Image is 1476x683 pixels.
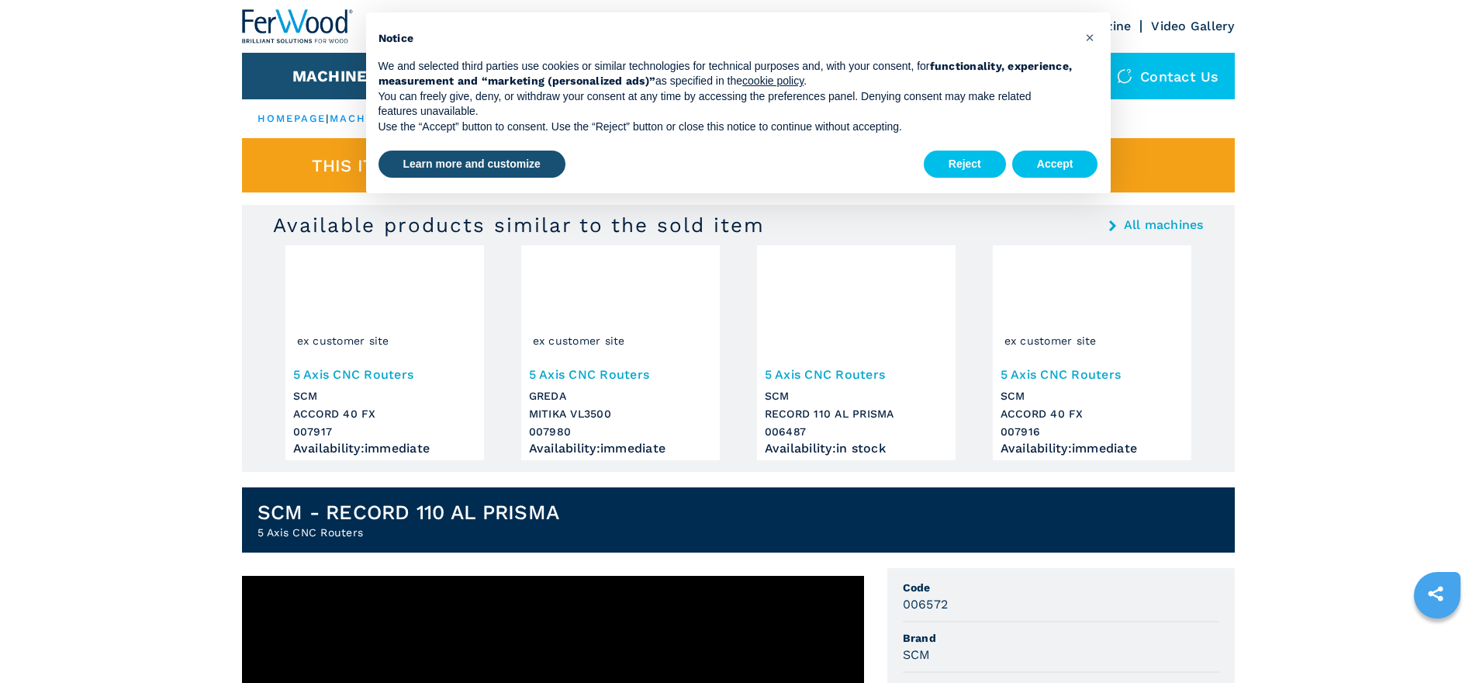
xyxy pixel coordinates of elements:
iframe: Chat [1410,613,1464,671]
button: Machines [292,67,378,85]
span: ex customer site [1001,329,1101,352]
button: Accept [1012,151,1098,179]
div: Availability : immediate [529,445,712,452]
h3: 5 Axis CNC Routers [1001,366,1184,383]
button: Reject [924,151,1006,179]
a: Video Gallery [1151,19,1234,33]
h3: SCM [903,646,931,664]
p: You can freely give, deny, or withdraw your consent at any time by accessing the preferences pane... [379,89,1073,120]
span: This item is already sold [312,157,558,175]
button: Learn more and customize [379,151,565,179]
a: sharethis [1416,574,1455,613]
div: Availability : immediate [293,445,476,452]
h3: Available products similar to the sold item [273,213,765,237]
p: Use the “Accept” button to consent. Use the “Reject” button or close this notice to continue with... [379,120,1073,135]
a: 5 Axis CNC Routers SCM ACCORD 40 FXex customer site5 Axis CNC RoutersSCMACCORD 40 FX007916Availab... [993,245,1191,460]
strong: functionality, experience, measurement and “marketing (personalized ads)” [379,60,1073,88]
img: Ferwood [242,9,354,43]
h2: Notice [379,31,1073,47]
a: machines [330,113,396,124]
button: Close this notice [1078,25,1103,50]
h2: 5 Axis CNC Routers [258,525,560,540]
a: All machines [1124,219,1204,231]
span: ex customer site [529,329,629,352]
a: 5 Axis CNC Routers GREDA MITIKA VL3500ex customer site5 Axis CNC RoutersGREDAMITIKA VL3500007980A... [521,245,720,460]
span: | [326,113,329,124]
h3: SCM RECORD 110 AL PRISMA 006487 [765,387,948,441]
img: Contact us [1117,68,1132,84]
a: HOMEPAGE [258,113,327,124]
h1: SCM - RECORD 110 AL PRISMA [258,500,560,525]
p: We and selected third parties use cookies or similar technologies for technical purposes and, wit... [379,59,1073,89]
a: cookie policy [742,75,804,87]
span: × [1085,28,1094,47]
a: 5 Axis CNC Routers SCM ACCORD 40 FXex customer site5 Axis CNC RoutersSCMACCORD 40 FX007917Availab... [285,245,484,460]
h3: SCM ACCORD 40 FX 007916 [1001,387,1184,441]
h3: 5 Axis CNC Routers [529,366,712,383]
h3: 006572 [903,595,949,613]
div: Availability : immediate [1001,445,1184,452]
h3: 5 Axis CNC Routers [765,366,948,383]
a: 5 Axis CNC Routers SCM RECORD 110 AL PRISMA5 Axis CNC RoutersSCMRECORD 110 AL PRISMA006487Availab... [757,245,956,460]
div: Contact us [1101,53,1235,99]
h3: SCM ACCORD 40 FX 007917 [293,387,476,441]
h3: 5 Axis CNC Routers [293,366,476,383]
span: Code [903,580,1219,595]
span: ex customer site [293,329,393,352]
div: Availability : in stock [765,445,948,452]
h3: GREDA MITIKA VL3500 007980 [529,387,712,441]
span: Brand [903,630,1219,646]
